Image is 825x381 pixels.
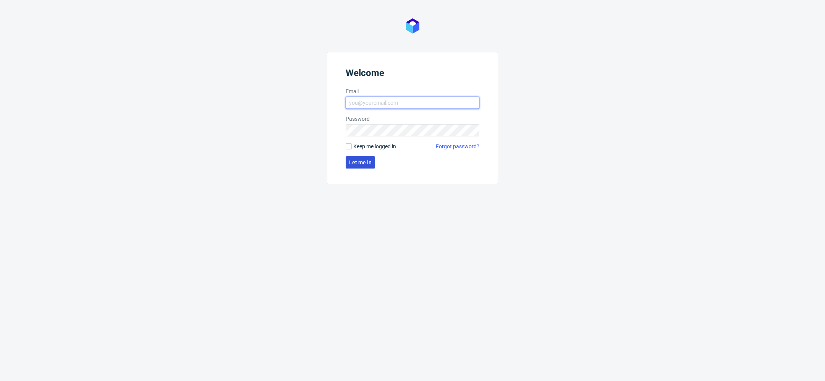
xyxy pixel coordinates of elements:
[346,115,479,123] label: Password
[349,160,372,165] span: Let me in
[436,143,479,150] a: Forgot password?
[346,156,375,169] button: Let me in
[346,97,479,109] input: you@youremail.com
[353,143,396,150] span: Keep me logged in
[346,88,479,95] label: Email
[346,68,479,81] header: Welcome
